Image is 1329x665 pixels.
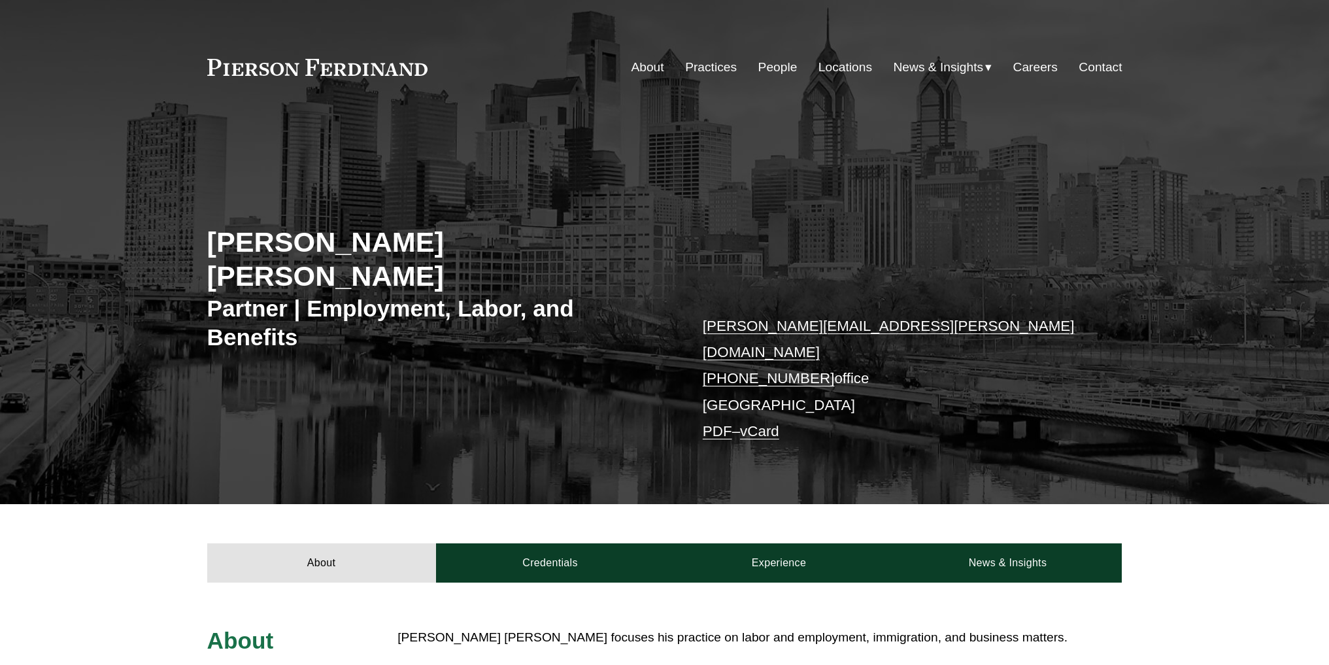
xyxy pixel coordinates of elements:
[397,626,1122,649] p: [PERSON_NAME] [PERSON_NAME] focuses his practice on labor and employment, immigration, and busine...
[207,225,665,294] h2: [PERSON_NAME] [PERSON_NAME]
[207,543,436,583] a: About
[818,55,872,80] a: Locations
[893,543,1122,583] a: News & Insights
[1079,55,1122,80] a: Contact
[894,56,984,79] span: News & Insights
[703,370,835,386] a: [PHONE_NUMBER]
[631,55,664,80] a: About
[685,55,737,80] a: Practices
[740,423,779,439] a: vCard
[703,318,1075,360] a: [PERSON_NAME][EMAIL_ADDRESS][PERSON_NAME][DOMAIN_NAME]
[703,423,732,439] a: PDF
[665,543,894,583] a: Experience
[207,294,665,351] h3: Partner | Employment, Labor, and Benefits
[207,628,274,653] span: About
[758,55,798,80] a: People
[703,313,1084,445] p: office [GEOGRAPHIC_DATA] –
[894,55,992,80] a: folder dropdown
[1013,55,1058,80] a: Careers
[436,543,665,583] a: Credentials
